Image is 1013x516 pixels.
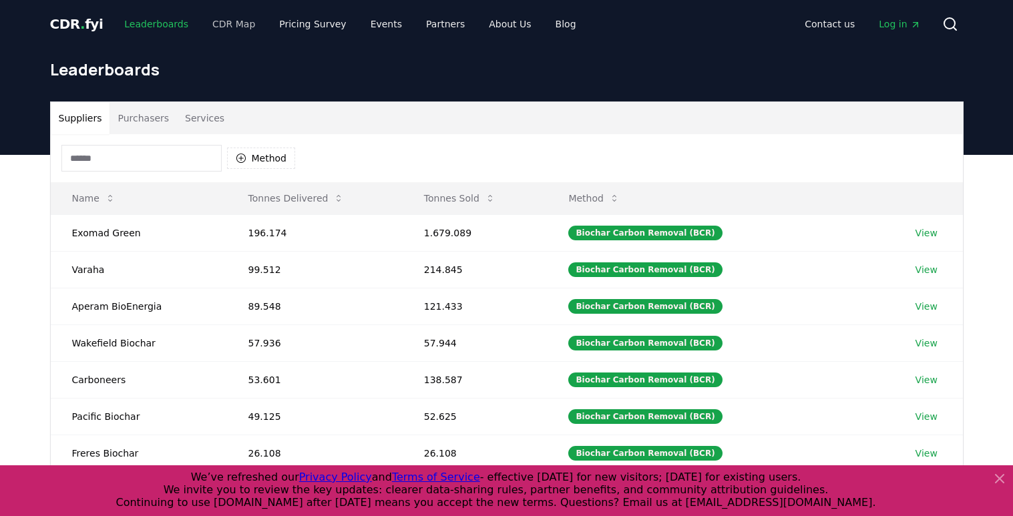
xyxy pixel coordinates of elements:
[50,16,104,32] span: CDR fyi
[227,214,403,251] td: 196.174
[568,262,722,277] div: Biochar Carbon Removal (BCR)
[227,288,403,324] td: 89.548
[413,185,506,212] button: Tonnes Sold
[50,59,964,80] h1: Leaderboards
[916,226,938,240] a: View
[916,373,938,386] a: View
[227,148,296,169] button: Method
[403,398,548,435] td: 52.625
[61,185,126,212] button: Name
[403,361,548,398] td: 138.587
[403,324,548,361] td: 57.944
[478,12,542,36] a: About Us
[415,12,475,36] a: Partners
[568,299,722,314] div: Biochar Carbon Removal (BCR)
[403,288,548,324] td: 121.433
[50,15,104,33] a: CDR.fyi
[51,102,110,134] button: Suppliers
[227,361,403,398] td: 53.601
[114,12,199,36] a: Leaderboards
[227,398,403,435] td: 49.125
[794,12,865,36] a: Contact us
[110,102,177,134] button: Purchasers
[916,410,938,423] a: View
[202,12,266,36] a: CDR Map
[51,288,227,324] td: Aperam BioEnergia
[227,435,403,471] td: 26.108
[879,17,920,31] span: Log in
[545,12,587,36] a: Blog
[51,324,227,361] td: Wakefield Biochar
[403,251,548,288] td: 214.845
[227,324,403,361] td: 57.936
[51,361,227,398] td: Carboneers
[403,214,548,251] td: 1.679.089
[558,185,630,212] button: Method
[568,336,722,350] div: Biochar Carbon Removal (BCR)
[51,398,227,435] td: Pacific Biochar
[268,12,357,36] a: Pricing Survey
[51,214,227,251] td: Exomad Green
[568,409,722,424] div: Biochar Carbon Removal (BCR)
[568,446,722,461] div: Biochar Carbon Removal (BCR)
[360,12,413,36] a: Events
[227,251,403,288] td: 99.512
[568,226,722,240] div: Biochar Carbon Removal (BCR)
[403,435,548,471] td: 26.108
[916,300,938,313] a: View
[916,336,938,350] a: View
[51,435,227,471] td: Freres Biochar
[51,251,227,288] td: Varaha
[916,447,938,460] a: View
[177,102,232,134] button: Services
[794,12,931,36] nav: Main
[568,372,722,387] div: Biochar Carbon Removal (BCR)
[868,12,931,36] a: Log in
[80,16,85,32] span: .
[238,185,355,212] button: Tonnes Delivered
[114,12,586,36] nav: Main
[916,263,938,276] a: View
